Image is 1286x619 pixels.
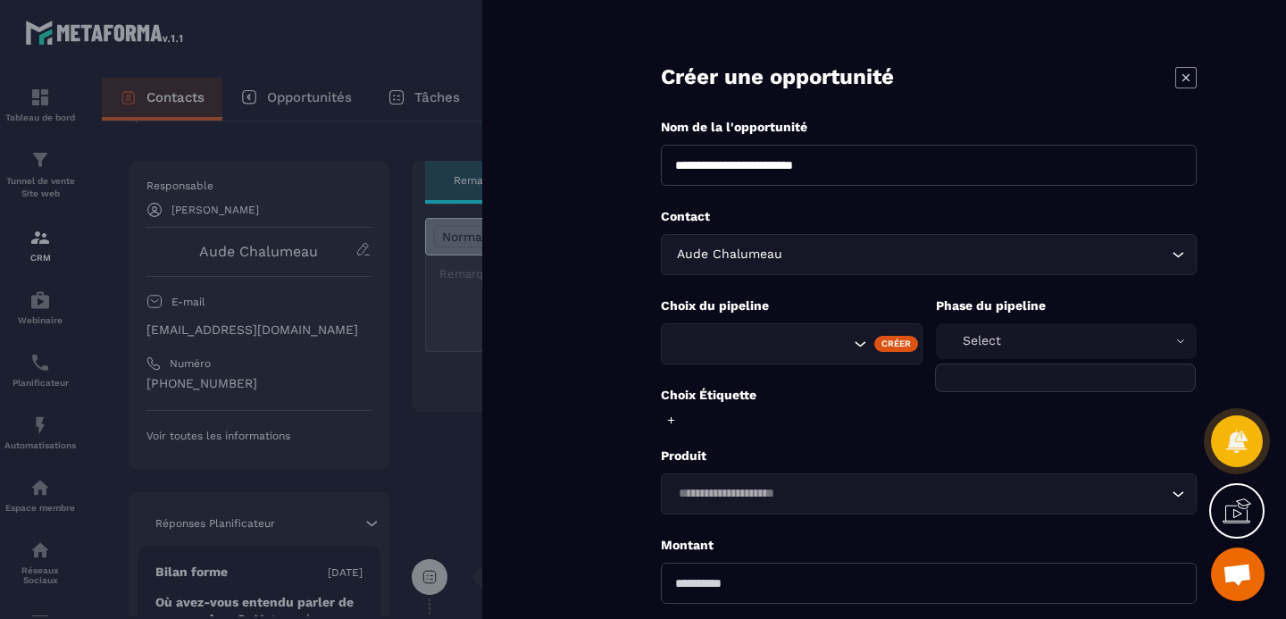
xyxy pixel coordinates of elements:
[672,245,786,264] span: Aude Chalumeau
[786,245,1167,264] input: Search for option
[672,484,1167,504] input: Search for option
[661,208,1197,225] p: Contact
[936,297,1198,314] p: Phase du pipeline
[661,297,923,314] p: Choix du pipeline
[661,323,923,364] div: Search for option
[661,473,1197,514] div: Search for option
[661,234,1197,275] div: Search for option
[661,119,1197,136] p: Nom de la l'opportunité
[661,387,1197,404] p: Choix Étiquette
[672,334,849,354] input: Search for option
[661,537,1197,554] p: Montant
[661,448,1197,464] p: Produit
[661,63,894,92] p: Créer une opportunité
[874,336,918,352] div: Créer
[1211,548,1265,601] div: Ouvrir le chat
